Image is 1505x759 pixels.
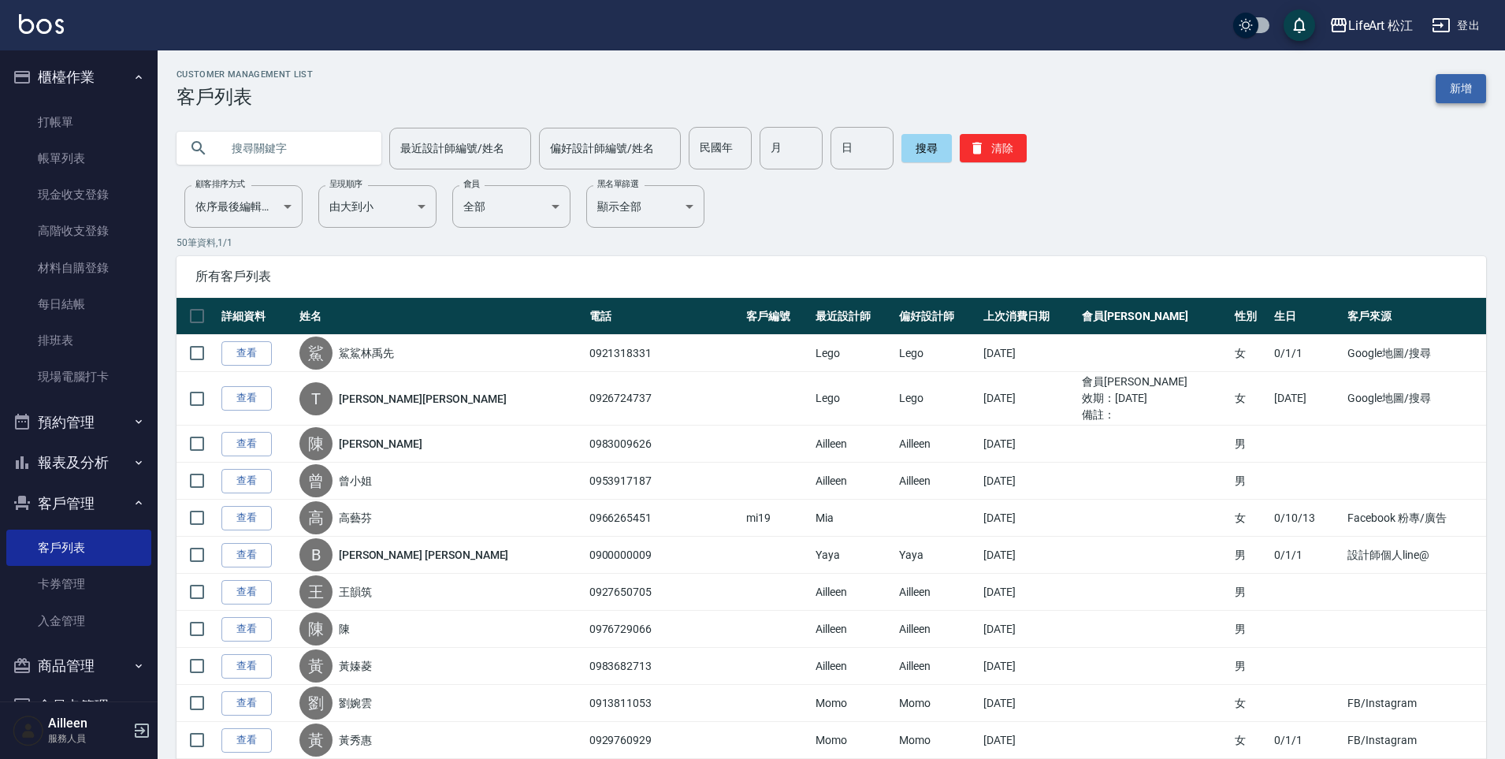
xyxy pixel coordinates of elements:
[6,566,151,602] a: 卡券管理
[339,658,372,674] a: 黃嫀菱
[1270,537,1343,574] td: 0/1/1
[585,500,743,537] td: 0966265451
[1231,537,1271,574] td: 男
[1284,9,1315,41] button: save
[6,359,151,395] a: 現場電腦打卡
[6,104,151,140] a: 打帳單
[1231,574,1271,611] td: 男
[6,286,151,322] a: 每日結帳
[1343,298,1486,335] th: 客戶來源
[585,335,743,372] td: 0921318331
[895,537,979,574] td: Yaya
[1323,9,1420,42] button: LifeArt 松江
[1270,298,1343,335] th: 生日
[48,731,128,746] p: 服務人員
[217,298,295,335] th: 詳細資料
[585,463,743,500] td: 0953917187
[295,298,585,335] th: 姓名
[299,427,333,460] div: 陳
[585,611,743,648] td: 0976729066
[221,691,272,716] a: 查看
[812,722,895,759] td: Momo
[6,322,151,359] a: 排班表
[1231,372,1271,426] td: 女
[6,483,151,524] button: 客戶管理
[1343,372,1486,426] td: Google地圖/搜尋
[1343,500,1486,537] td: Facebook 粉專/廣告
[339,345,394,361] a: 鯊鯊林禹先
[221,543,272,567] a: 查看
[339,473,372,489] a: 曾小姐
[979,722,1078,759] td: [DATE]
[812,298,895,335] th: 最近設計師
[221,432,272,456] a: 查看
[979,611,1078,648] td: [DATE]
[6,646,151,686] button: 商品管理
[221,728,272,753] a: 查看
[339,547,509,563] a: [PERSON_NAME] [PERSON_NAME]
[299,686,333,720] div: 劉
[895,611,979,648] td: Ailleen
[812,648,895,685] td: Ailleen
[812,463,895,500] td: Ailleen
[6,140,151,177] a: 帳單列表
[812,372,895,426] td: Lego
[742,500,812,537] td: mi19
[299,612,333,646] div: 陳
[221,469,272,493] a: 查看
[979,372,1078,426] td: [DATE]
[812,335,895,372] td: Lego
[585,372,743,426] td: 0926724737
[339,621,350,637] a: 陳
[979,500,1078,537] td: [DATE]
[1343,335,1486,372] td: Google地圖/搜尋
[177,86,313,108] h3: 客戶列表
[221,386,272,411] a: 查看
[1343,722,1486,759] td: FB/Instagram
[6,57,151,98] button: 櫃檯作業
[299,575,333,608] div: 王
[1231,722,1271,759] td: 女
[1348,16,1414,35] div: LifeArt 松江
[6,177,151,213] a: 現金收支登錄
[177,69,313,80] h2: Customer Management List
[1425,11,1486,40] button: 登出
[221,654,272,679] a: 查看
[6,442,151,483] button: 報表及分析
[979,335,1078,372] td: [DATE]
[585,685,743,722] td: 0913811053
[812,426,895,463] td: Ailleen
[6,402,151,443] button: 預約管理
[1231,463,1271,500] td: 男
[1231,426,1271,463] td: 男
[1082,390,1227,407] ul: 效期： [DATE]
[329,178,362,190] label: 呈現順序
[1270,500,1343,537] td: 0/10/13
[979,648,1078,685] td: [DATE]
[979,574,1078,611] td: [DATE]
[901,134,952,162] button: 搜尋
[585,537,743,574] td: 0900000009
[299,649,333,683] div: 黃
[586,185,704,228] div: 顯示全部
[221,580,272,605] a: 查看
[812,611,895,648] td: Ailleen
[979,537,1078,574] td: [DATE]
[585,722,743,759] td: 0929760929
[1082,374,1227,390] ul: 會員[PERSON_NAME]
[1231,611,1271,648] td: 男
[6,686,151,727] button: 會員卡管理
[48,716,128,731] h5: Ailleen
[13,715,44,746] img: Person
[299,501,333,534] div: 高
[895,463,979,500] td: Ailleen
[1231,335,1271,372] td: 女
[221,506,272,530] a: 查看
[339,695,372,711] a: 劉婉雲
[463,178,480,190] label: 會員
[1270,722,1343,759] td: 0/1/1
[1231,685,1271,722] td: 女
[585,648,743,685] td: 0983682713
[318,185,437,228] div: 由大到小
[19,14,64,34] img: Logo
